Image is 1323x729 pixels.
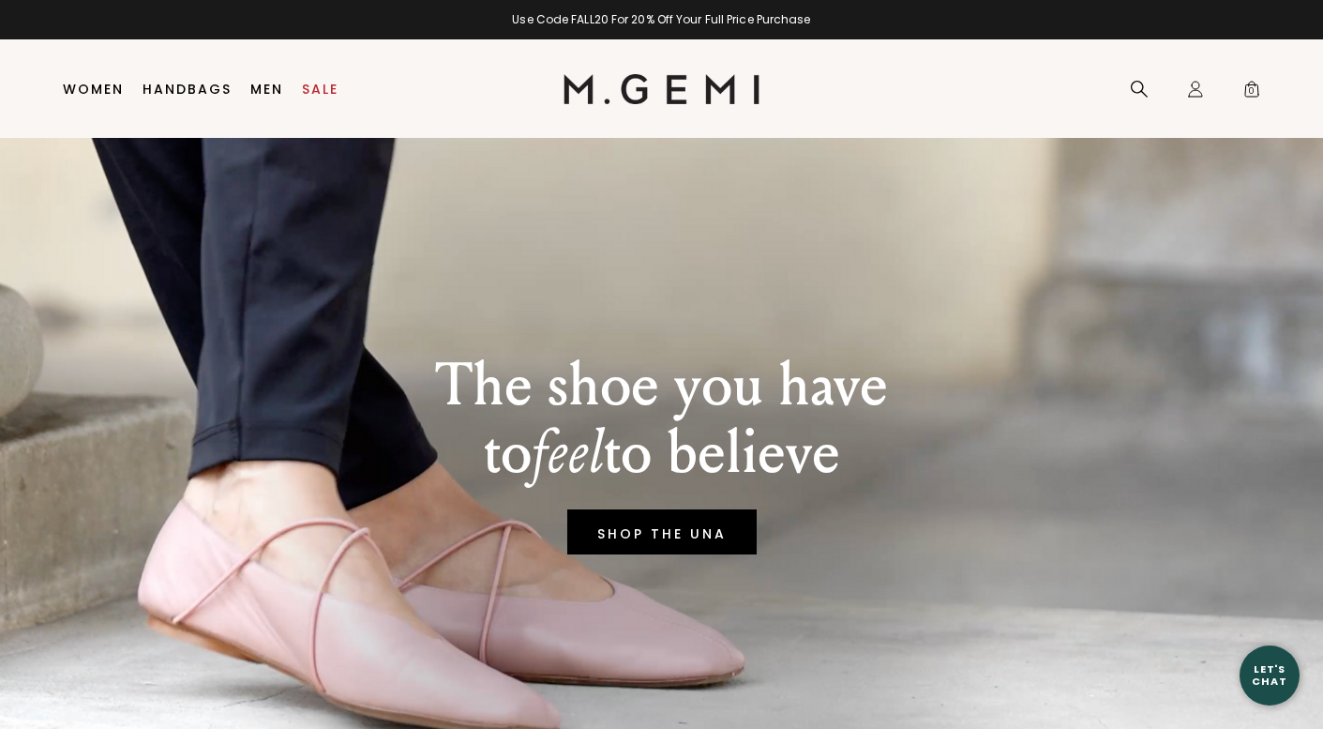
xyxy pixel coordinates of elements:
a: Handbags [143,82,232,97]
em: feel [532,417,604,489]
a: SHOP THE UNA [567,509,757,554]
a: Women [63,82,124,97]
img: M.Gemi [564,74,759,104]
p: to to believe [435,419,888,487]
p: The shoe you have [435,352,888,419]
a: Men [250,82,283,97]
span: 0 [1242,84,1261,102]
a: Sale [302,82,338,97]
div: Let's Chat [1240,663,1300,687]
